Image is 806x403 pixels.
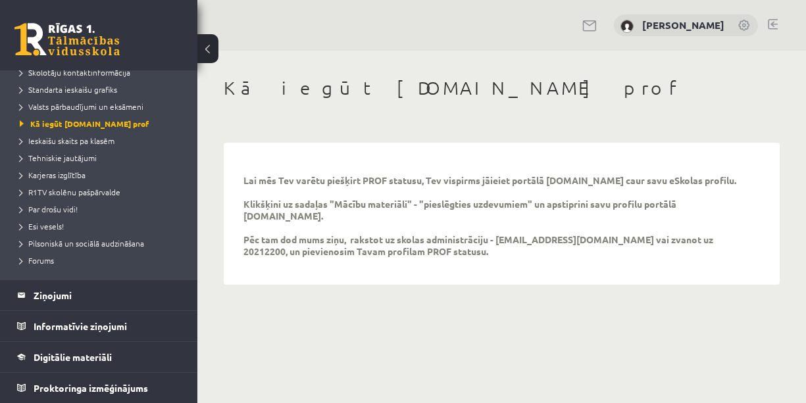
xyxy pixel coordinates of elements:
[20,170,86,180] span: Karjeras izglītība
[20,66,184,78] a: Skolotāju kontaktinformācija
[20,118,184,130] a: Kā iegūt [DOMAIN_NAME] prof
[34,351,112,363] span: Digitālie materiāli
[20,84,117,95] span: Standarta ieskaišu grafiks
[642,18,724,32] a: [PERSON_NAME]
[20,101,184,112] a: Valsts pārbaudījumi un eksāmeni
[17,373,181,403] a: Proktoringa izmēģinājums
[620,20,634,33] img: Raimonds Dālderis
[20,169,184,181] a: Karjeras izglītība
[17,280,181,310] a: Ziņojumi
[20,204,78,214] span: Par drošu vidi!
[20,101,143,112] span: Valsts pārbaudījumi un eksāmeni
[20,255,54,266] span: Forums
[14,23,120,56] a: Rīgas 1. Tālmācības vidusskola
[20,220,184,232] a: Esi vesels!
[20,118,149,129] span: Kā iegūt [DOMAIN_NAME] prof
[20,221,64,231] span: Esi vesels!
[20,237,184,249] a: Pilsoniskā un sociālā audzināšana
[34,280,181,310] legend: Ziņojumi
[224,77,780,99] h1: Kā iegūt [DOMAIN_NAME] prof
[17,342,181,372] a: Digitālie materiāli
[20,67,130,78] span: Skolotāju kontaktinformācija
[20,153,97,163] span: Tehniskie jautājumi
[20,186,184,198] a: R1TV skolēnu pašpārvalde
[243,174,740,257] p: Lai mēs Tev varētu piešķirt PROF statusu, Tev vispirms jāieiet portālā [DOMAIN_NAME] caur savu eS...
[20,203,184,215] a: Par drošu vidi!
[34,311,181,341] legend: Informatīvie ziņojumi
[17,311,181,341] a: Informatīvie ziņojumi
[20,152,184,164] a: Tehniskie jautājumi
[20,187,120,197] span: R1TV skolēnu pašpārvalde
[20,238,144,249] span: Pilsoniskā un sociālā audzināšana
[34,382,148,394] span: Proktoringa izmēģinājums
[20,83,184,95] a: Standarta ieskaišu grafiks
[20,135,184,147] a: Ieskaišu skaits pa klasēm
[20,254,184,266] a: Forums
[20,135,114,146] span: Ieskaišu skaits pa klasēm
